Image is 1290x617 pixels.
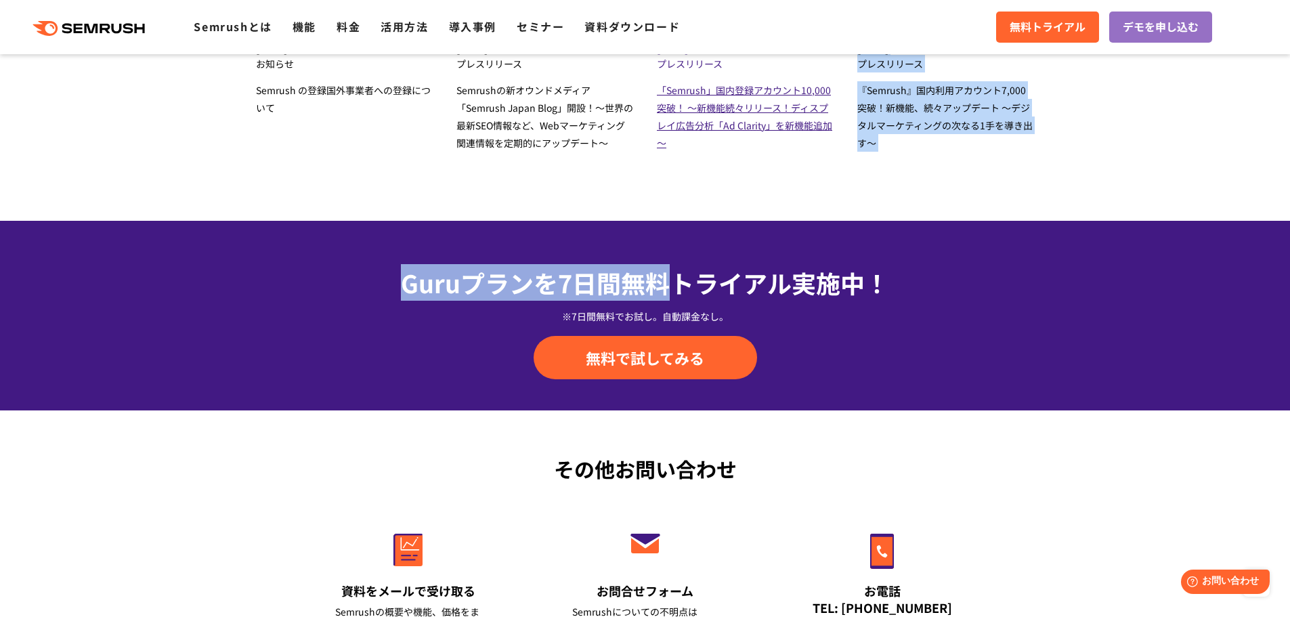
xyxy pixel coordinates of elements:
[256,55,433,72] div: お知らせ
[809,582,955,599] div: お電話
[256,83,431,114] span: Semrush の登録国外事業者への登録について
[456,83,633,150] span: Semrushの新オウンドメディア 「Semrush Japan Blog」開設！～世界の最新SEO情報など、Webマーケティング関連情報を定期的にアップデート～
[586,347,704,368] span: 無料で試してみる
[449,18,496,35] a: 導入事例
[1010,18,1085,36] span: 無料トライアル
[657,43,834,152] a: [DATE] プレスリリース 「Semrush」国内登録アカウント10,000突破！ ～新機能続々リリース！ディスプレイ広告分析「Ad Clarity」を新機能追加～
[1109,12,1212,43] a: デモを申し込む
[456,43,633,152] a: [DATE] プレスリリース Semrushの新オウンドメディア 「Semrush Japan Blog」開設！～世界の最新SEO情報など、Webマーケティング関連情報を定期的にアップデート～
[290,454,1001,484] div: その他お問い合わせ
[996,12,1099,43] a: 無料トライアル
[584,18,680,35] a: 資料ダウンロード
[809,600,955,615] div: TEL: [PHONE_NUMBER]
[256,43,433,116] a: [DATE] お知らせ Semrush の登録国外事業者への登録について
[857,55,1034,72] div: プレスリリース
[657,55,834,72] div: プレスリリース
[335,582,481,599] div: 資料をメールで受け取る
[290,310,1001,323] div: ※7日間無料でお試し。自動課金なし。
[1123,18,1199,36] span: デモを申し込む
[572,582,718,599] div: お問合せフォーム
[657,83,832,150] span: 「Semrush」国内登録アカウント10,000突破！ ～新機能続々リリース！ディスプレイ広告分析「Ad Clarity」を新機能追加～
[1169,564,1275,602] iframe: Help widget launcher
[293,18,316,35] a: 機能
[290,264,1001,301] div: Guruプランを7日間
[857,43,1034,152] a: [DATE] プレスリリース 『Semrush』国内利用アカウント7,000突破！新機能、続々アップデート ～デジタルマーケティングの次なる1手を導き出す～
[194,18,272,35] a: Semrushとは
[337,18,360,35] a: 料金
[621,265,889,300] span: 無料トライアル実施中！
[517,18,564,35] a: セミナー
[857,83,1033,150] span: 『Semrush』国内利用アカウント7,000突破！新機能、続々アップデート ～デジタルマーケティングの次なる1手を導き出す～
[534,336,757,379] a: 無料で試してみる
[381,18,428,35] a: 活用方法
[456,55,633,72] div: プレスリリース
